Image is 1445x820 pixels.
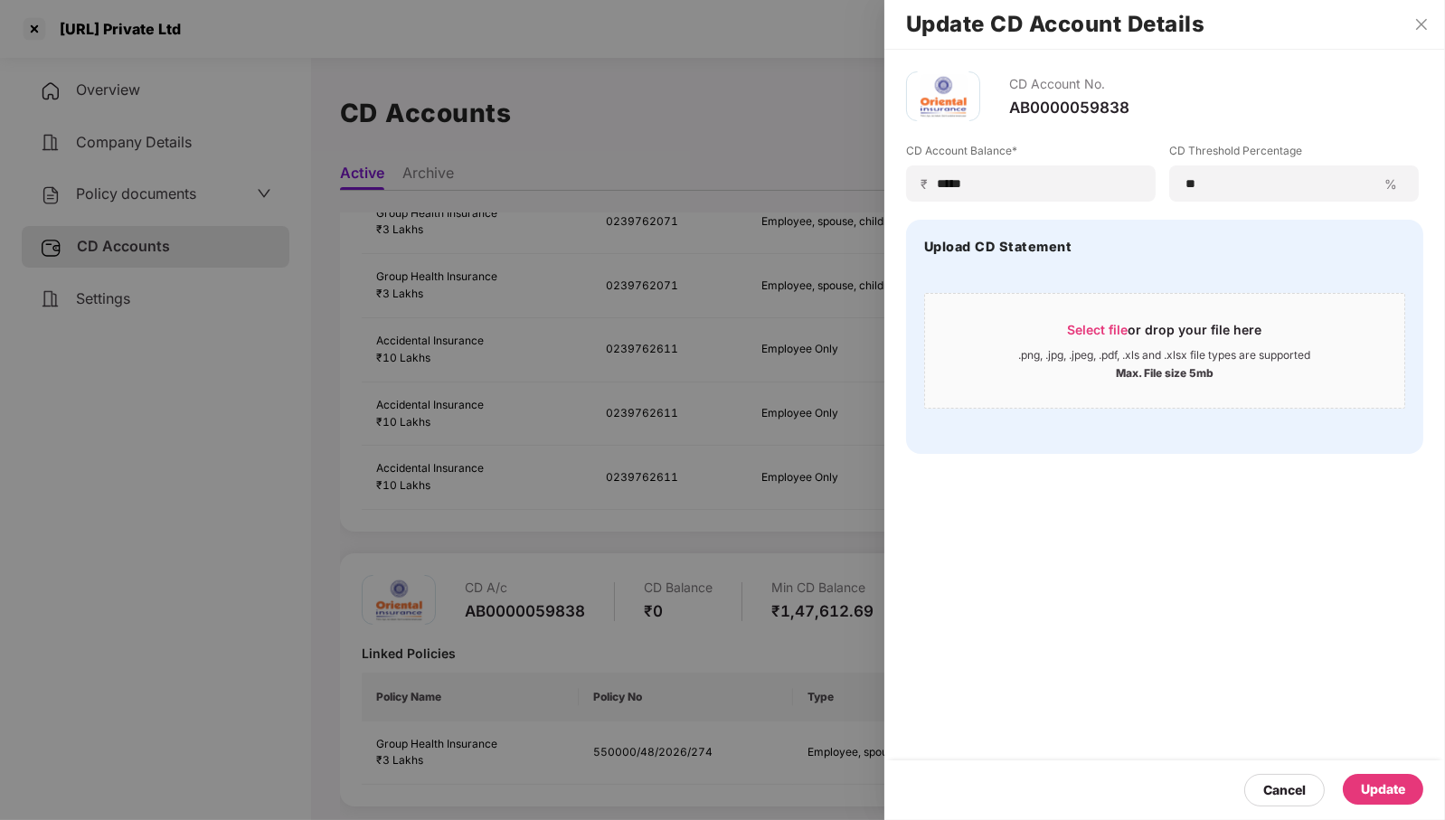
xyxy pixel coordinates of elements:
span: close [1414,17,1429,32]
span: ₹ [921,175,935,193]
div: AB0000059838 [1009,98,1129,118]
label: CD Account Balance* [906,143,1156,165]
div: Update [1361,779,1405,799]
span: Select file [1068,322,1129,337]
img: oi.png [916,70,970,124]
h4: Upload CD Statement [924,238,1072,256]
button: Close [1409,16,1434,33]
div: .png, .jpg, .jpeg, .pdf, .xls and .xlsx file types are supported [1019,348,1311,363]
div: or drop your file here [1068,321,1262,348]
span: % [1377,175,1404,193]
label: CD Threshold Percentage [1169,143,1419,165]
div: Cancel [1263,780,1306,800]
h2: Update CD Account Details [906,14,1423,34]
div: Max. File size 5mb [1116,363,1214,381]
span: Select fileor drop your file here.png, .jpg, .jpeg, .pdf, .xls and .xlsx file types are supported... [925,307,1404,394]
div: CD Account No. [1009,71,1129,98]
